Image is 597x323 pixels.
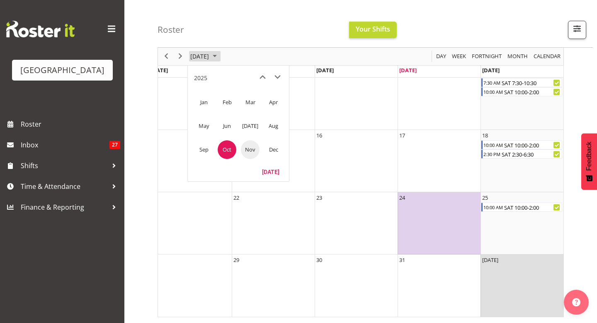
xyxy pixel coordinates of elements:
div: SAT 10:00-2:00 Begin From Saturday, October 18, 2025 at 10:00:00 AM GMT+13:00 Ends At Saturday, O... [481,140,562,149]
span: Month [507,51,529,62]
span: Apr [264,93,283,112]
div: previous period [159,48,173,65]
td: Tuesday, October 28, 2025 [149,254,232,317]
div: SAT 10:00-2:00 [503,88,562,96]
div: 7:30 AM [483,78,501,87]
div: October 2025 [187,48,222,65]
div: 22 [233,193,239,202]
button: Today [257,166,285,177]
div: title [194,70,207,86]
div: [GEOGRAPHIC_DATA] [20,64,104,76]
td: Saturday, October 25, 2025 [481,192,563,254]
td: Saturday, October 11, 2025 [481,68,563,130]
div: SAT 10:00-2:00 [503,141,562,149]
div: [DATE] [482,256,498,264]
td: Wednesday, October 29, 2025 [232,254,315,317]
h4: Roster [158,25,184,34]
span: [DATE] [241,117,260,135]
div: SAT 10:00-2:00 Begin From Saturday, October 11, 2025 at 10:00:00 AM GMT+13:00 Ends At Saturday, O... [481,87,562,96]
div: SAT 7:30-10:30 Begin From Saturday, October 11, 2025 at 7:30:00 AM GMT+13:00 Ends At Saturday, Oc... [481,78,562,87]
button: Month [532,51,562,62]
span: Shifts [21,159,108,172]
span: Inbox [21,139,109,151]
button: Previous [161,51,172,62]
span: Day [435,51,447,62]
span: Aug [264,117,283,135]
td: Thursday, October 23, 2025 [315,192,398,254]
button: October 2025 [189,51,221,62]
span: [DATE] [189,51,210,62]
button: next month [270,70,285,85]
span: Week [451,51,467,62]
div: 24 [399,193,405,202]
td: Saturday, November 1, 2025 [481,254,563,317]
td: Thursday, October 16, 2025 [315,130,398,192]
img: Rosterit website logo [6,21,75,37]
span: Jan [194,93,213,112]
div: SAT 10:00-2:00 Begin From Saturday, October 25, 2025 at 10:00:00 AM GMT+13:00 Ends At Saturday, O... [481,203,562,212]
div: 10:00 AM [483,203,503,211]
td: October 2025 [215,138,238,161]
div: SAT 10:00-2:00 [503,203,562,211]
span: Fortnight [471,51,502,62]
div: SAT 7:30-10:30 [501,78,562,87]
div: 10:00 AM [483,141,503,149]
span: Dec [264,140,283,159]
div: 10:00 AM [483,88,503,96]
span: Time & Attendance [21,180,108,193]
span: Roster [21,118,120,130]
div: SAT 2:30-6:30 [501,150,562,158]
div: 18 [482,131,488,139]
button: Timeline Week [451,51,468,62]
div: 23 [316,193,322,202]
td: Friday, October 31, 2025 [398,254,481,317]
div: SAT 2:30-6:30 Begin From Saturday, October 18, 2025 at 2:30:00 PM GMT+13:00 Ends At Saturday, Oct... [481,149,562,159]
img: help-xxl-2.png [572,298,580,306]
div: 31 [399,256,405,264]
span: Oct [218,140,236,159]
span: [DATE] [482,66,500,74]
span: [DATE] [316,66,334,74]
button: Fortnight [471,51,503,62]
div: 29 [233,256,239,264]
button: Timeline Month [506,51,529,62]
span: May [194,117,213,135]
span: [DATE] [399,66,417,74]
td: Wednesday, October 22, 2025 [232,192,315,254]
span: Your Shifts [356,24,390,34]
div: 17 [399,131,405,139]
button: previous month [255,70,270,85]
button: Timeline Day [435,51,448,62]
td: Friday, October 24, 2025 [398,192,481,254]
span: calendar [533,51,561,62]
span: 27 [109,141,120,149]
td: Tuesday, October 21, 2025 [149,192,232,254]
span: [DATE] [150,66,168,74]
span: Nov [241,140,260,159]
button: Your Shifts [349,22,397,38]
span: Feb [218,93,236,112]
div: 25 [482,193,488,202]
button: Feedback - Show survey [581,133,597,190]
td: Thursday, October 9, 2025 [315,68,398,130]
td: Thursday, October 30, 2025 [315,254,398,317]
span: Sep [194,140,213,159]
button: Filter Shifts [568,21,586,39]
span: Finance & Reporting [21,201,108,213]
button: Next [175,51,186,62]
span: Jun [218,117,236,135]
div: 16 [316,131,322,139]
div: next period [173,48,187,65]
div: 30 [316,256,322,264]
td: Saturday, October 18, 2025 [481,130,563,192]
span: Mar [241,93,260,112]
td: Friday, October 17, 2025 [398,130,481,192]
span: Feedback [585,142,593,171]
div: 2:30 PM [483,150,501,158]
td: Friday, October 10, 2025 [398,68,481,130]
